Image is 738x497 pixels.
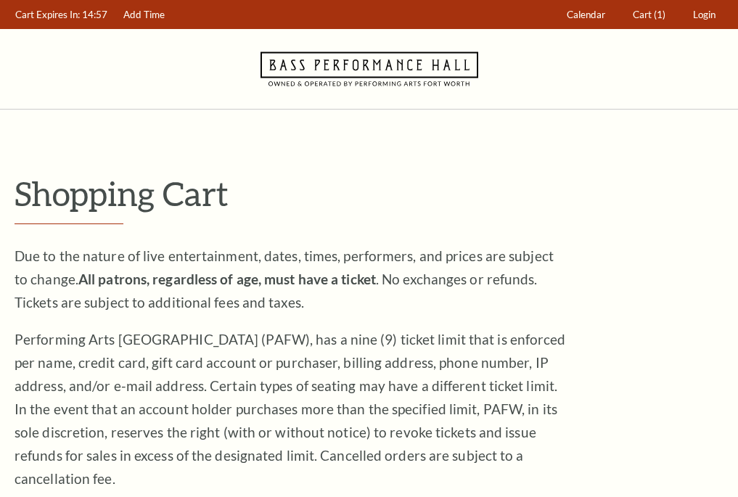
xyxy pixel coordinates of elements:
[78,271,376,287] strong: All patrons, regardless of age, must have a ticket
[117,1,172,29] a: Add Time
[654,9,665,20] span: (1)
[15,175,723,212] p: Shopping Cart
[15,9,80,20] span: Cart Expires In:
[567,9,605,20] span: Calendar
[686,1,723,29] a: Login
[633,9,652,20] span: Cart
[626,1,673,29] a: Cart (1)
[693,9,716,20] span: Login
[82,9,107,20] span: 14:57
[560,1,612,29] a: Calendar
[15,247,554,311] span: Due to the nature of live entertainment, dates, times, performers, and prices are subject to chan...
[15,328,566,490] p: Performing Arts [GEOGRAPHIC_DATA] (PAFW), has a nine (9) ticket limit that is enforced per name, ...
